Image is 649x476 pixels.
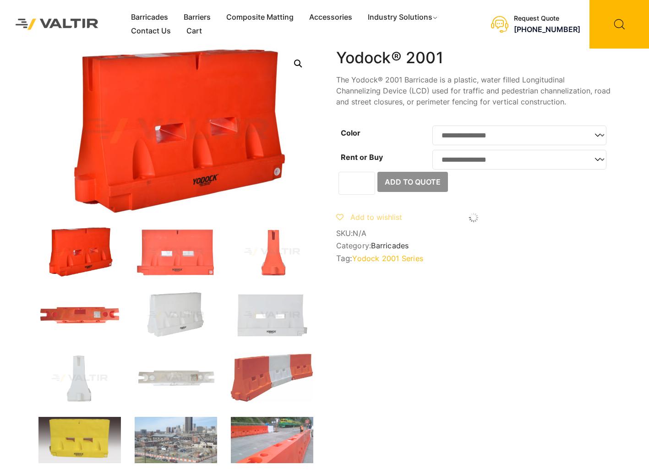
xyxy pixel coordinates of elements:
p: The Yodock® 2001 Barricade is a plastic, water filled Longitudinal Channelizing Device (LCD) used... [336,74,611,107]
a: Yodock 2001 Series [352,254,423,263]
img: 2001_Org_Front.jpg [135,227,217,277]
img: 2001_Org_3Q-1.jpg [38,227,121,277]
a: [PHONE_NUMBER] [514,25,580,34]
img: 2001_Nat_Side.jpg [38,354,121,403]
img: 2001_Org_Top.jpg [38,290,121,340]
a: Barriers [176,11,218,24]
img: yodock-2001-webpage.png [135,417,217,463]
img: yodock-2001-barrier-7.jpg [231,354,313,402]
a: Industry Solutions [360,11,447,24]
span: Category: [336,241,611,250]
h1: Yodock® 2001 [336,49,611,67]
a: Barricades [123,11,176,24]
img: 2001_Nat_3Q-1.jpg [135,290,217,340]
a: Contact Us [123,24,179,38]
a: Accessories [301,11,360,24]
button: Add to Quote [377,172,448,192]
img: 2001_Org_Side.jpg [231,227,313,277]
a: Cart [179,24,210,38]
img: 2001_Nat_Top.jpg [135,354,217,403]
span: N/A [353,229,366,238]
a: Barricades [371,241,409,250]
a: Composite Matting [218,11,301,24]
span: SKU: [336,229,611,238]
div: Request Quote [514,15,580,22]
img: skagway-yodock-2001-barricade.png [231,417,313,463]
img: 2001-yellow.png [38,417,121,463]
img: Valtir Rentals [7,10,107,38]
label: Rent or Buy [341,153,383,162]
label: Color [341,128,360,137]
img: 2001_Nat_Front.jpg [231,290,313,340]
input: Product quantity [338,172,375,195]
span: Tag: [336,254,611,263]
